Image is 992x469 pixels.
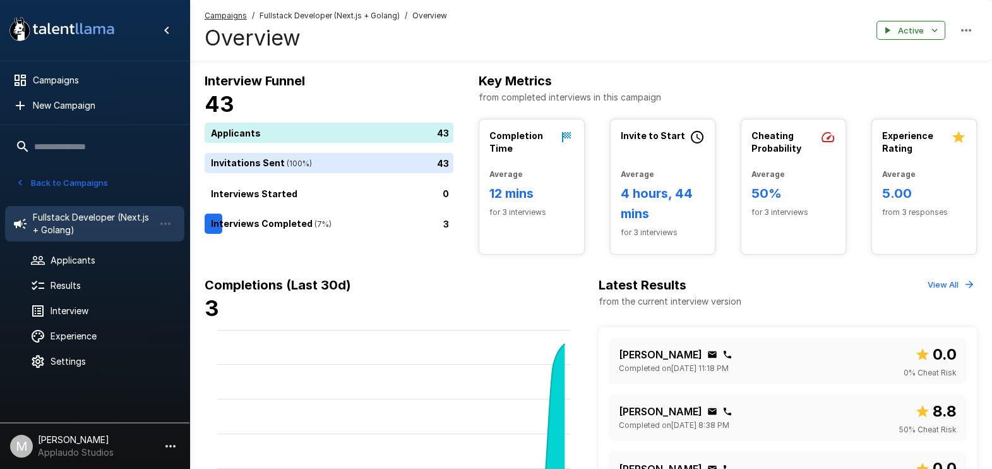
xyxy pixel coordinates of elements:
[599,295,741,308] p: from the current interview version
[489,183,573,204] h6: 12 mins
[707,406,717,417] div: Click to copy
[621,130,685,141] b: Invite to Start
[405,9,407,22] span: /
[437,157,449,170] p: 43
[722,406,732,417] div: Click to copy
[619,347,702,362] p: [PERSON_NAME]
[443,187,449,200] p: 0
[252,9,254,22] span: /
[882,183,966,204] h6: 5.00
[751,183,835,204] h6: 50%
[205,25,447,51] h4: Overview
[621,226,705,239] span: for 3 interviews
[619,419,729,432] span: Completed on [DATE] 8:38 PM
[205,295,219,321] b: 3
[751,169,785,179] b: Average
[707,350,717,360] div: Click to copy
[443,217,449,231] p: 3
[915,343,957,367] span: Overall score out of 10
[205,73,305,88] b: Interview Funnel
[489,130,543,154] b: Completion Time
[621,169,654,179] b: Average
[904,367,957,379] span: 0 % Cheat Risk
[882,130,933,154] b: Experience Rating
[205,277,351,293] b: Completions (Last 30d)
[489,206,573,219] span: for 3 interviews
[619,404,702,419] p: [PERSON_NAME]
[205,11,247,20] u: Campaigns
[722,350,732,360] div: Click to copy
[599,277,686,293] b: Latest Results
[899,423,957,436] span: 50 % Cheat Risk
[751,130,801,154] b: Cheating Probability
[924,275,977,295] button: View All
[882,169,916,179] b: Average
[933,345,957,363] b: 0.0
[621,183,705,224] h6: 4 hours, 44 mins
[876,21,945,40] button: Active
[489,169,523,179] b: Average
[412,9,447,22] span: Overview
[882,206,966,219] span: from 3 responses
[479,73,552,88] b: Key Metrics
[915,399,957,423] span: Overall score out of 10
[933,402,957,420] b: 8.8
[437,126,449,140] p: 43
[619,362,729,375] span: Completed on [DATE] 11:18 PM
[751,206,835,219] span: for 3 interviews
[260,9,400,22] span: Fullstack Developer (Next.js + Golang)
[205,91,234,117] b: 43
[479,91,977,104] p: from completed interviews in this campaign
